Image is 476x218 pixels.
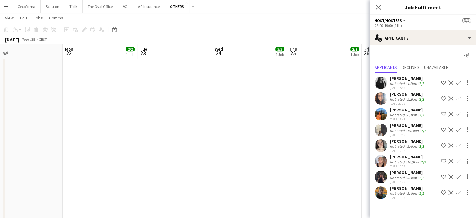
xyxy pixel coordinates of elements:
app-skills-label: 2/2 [419,191,424,196]
button: Seauton [41,0,64,13]
app-skills-label: 2/2 [421,128,426,133]
div: [DATE] 23:38 [390,102,426,106]
span: Wed [215,46,223,52]
span: Thu [289,46,297,52]
h3: Job Fulfilment [370,3,476,11]
div: 18.9km [406,160,420,164]
div: [PERSON_NAME] [390,170,426,175]
button: Tipik [64,0,83,13]
span: Host/Hostess [375,18,402,23]
span: Jobs [33,15,43,21]
div: CEST [39,37,47,42]
div: Not rated [390,160,406,164]
div: [PERSON_NAME] [390,91,426,97]
span: 3/3 [462,18,471,23]
button: The Oval Office [83,0,118,13]
div: [PERSON_NAME] [390,138,426,144]
div: [DATE] 11:33 [390,196,426,200]
div: Not rated [390,175,406,180]
div: [DATE] 10:34 [390,149,426,153]
div: [DATE] 13:41 [390,117,426,121]
span: Mon [65,46,73,52]
button: Cecoforma [13,0,41,13]
span: Tue [140,46,147,52]
div: 5.2km [406,97,418,102]
span: 2/2 [350,47,359,51]
div: Not rated [390,128,406,133]
div: Not rated [390,97,406,102]
div: [DATE] 15:12 [390,86,426,90]
span: 26 [363,50,369,57]
div: 6.1km [406,113,418,117]
div: 1 Job [351,52,359,57]
span: Applicants [375,65,397,70]
a: View [3,14,16,22]
div: [DATE] 17:16 [390,133,427,137]
div: Not rated [390,191,406,196]
span: 2/2 [126,47,135,51]
button: VO [118,0,133,13]
span: 24 [214,50,223,57]
div: [PERSON_NAME] [390,185,426,191]
span: 25 [289,50,297,57]
app-skills-label: 2/2 [419,113,424,117]
div: Not rated [390,144,406,149]
span: Comms [49,15,63,21]
span: Unavailable [424,65,448,70]
button: OTHERS [165,0,189,13]
div: 19.3km [406,128,420,133]
div: Applicants [370,30,476,45]
div: [PERSON_NAME] [390,123,427,128]
a: Comms [47,14,66,22]
span: 3/3 [275,47,284,51]
span: Edit [20,15,27,21]
div: [DATE] [5,36,19,43]
app-skills-label: 2/2 [419,144,424,149]
div: Not rated [390,113,406,117]
div: [DATE] 11:22 [390,164,427,168]
span: Declined [402,65,419,70]
div: 08:00-19:00 (11h) [375,23,471,28]
div: [PERSON_NAME] [390,107,426,113]
div: 1.4km [406,144,418,149]
div: [PERSON_NAME] [390,76,426,81]
app-skills-label: 2/2 [419,175,424,180]
app-skills-label: 2/2 [419,97,424,102]
div: Not rated [390,81,406,86]
span: View [5,15,14,21]
div: 5.4km [406,191,418,196]
span: Week 38 [21,37,36,42]
a: Edit [18,14,30,22]
span: 23 [139,50,147,57]
div: 3.4km [406,175,418,180]
div: 1 Job [276,52,284,57]
div: [DATE] 11:23 [390,180,426,184]
app-skills-label: 2/2 [421,160,426,164]
a: Jobs [31,14,45,22]
button: AG Insurance [133,0,165,13]
div: [PERSON_NAME] [390,154,427,160]
app-skills-label: 2/2 [419,81,424,86]
span: 22 [64,50,73,57]
button: Host/Hostess [375,18,407,23]
div: 4.2km [406,81,418,86]
span: Fri [364,46,369,52]
div: 1 Job [126,52,134,57]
